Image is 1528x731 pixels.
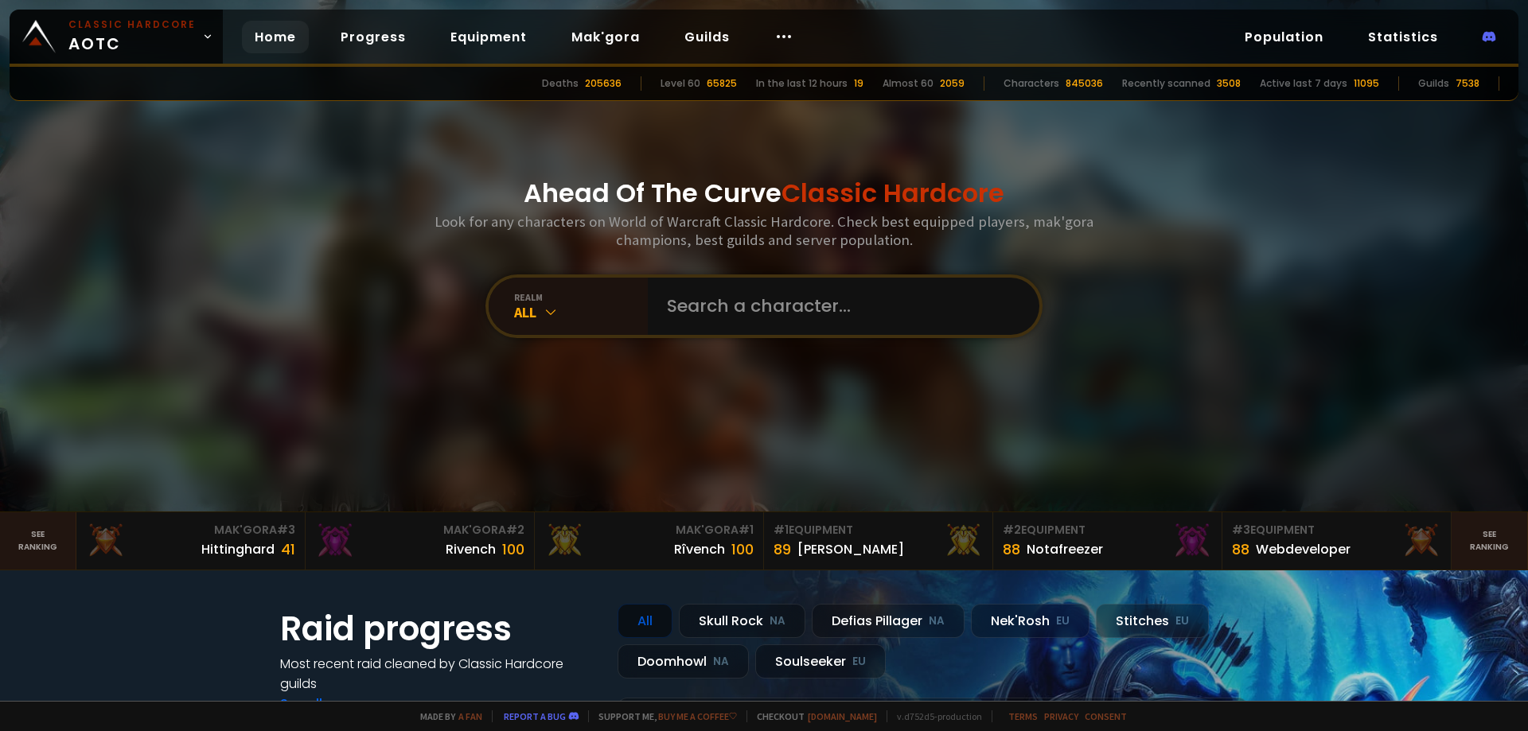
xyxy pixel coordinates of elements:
a: #3Equipment88Webdeveloper [1222,512,1452,570]
div: 65825 [707,76,737,91]
a: See all progress [280,694,384,713]
div: 88 [1003,539,1020,560]
div: Equipment [1003,522,1212,539]
div: Equipment [774,522,983,539]
span: AOTC [68,17,196,56]
a: Privacy [1044,710,1078,722]
div: Characters [1004,76,1059,91]
span: v. d752d5 - production [887,710,982,722]
div: 2059 [940,76,965,91]
small: NA [713,654,729,670]
small: EU [852,654,866,670]
h3: Look for any characters on World of Warcraft Classic Hardcore. Check best equipped players, mak'g... [428,212,1100,249]
div: Level 60 [661,76,700,91]
small: NA [929,613,945,629]
div: All [618,604,672,638]
div: Mak'Gora [544,522,754,539]
span: # 3 [277,522,295,538]
div: 89 [774,539,791,560]
h1: Raid progress [280,604,598,654]
span: Classic Hardcore [782,175,1004,211]
div: Rivench [446,539,496,559]
a: [DOMAIN_NAME] [808,710,877,722]
div: 845036 [1066,76,1103,91]
div: 7538 [1456,76,1479,91]
a: Mak'gora [559,21,653,53]
a: Report a bug [504,710,566,722]
span: # 2 [506,522,524,538]
a: Classic HardcoreAOTC [10,10,223,64]
a: #1Equipment89[PERSON_NAME] [764,512,993,570]
small: EU [1056,613,1070,629]
div: Equipment [1232,522,1441,539]
a: #2Equipment88Notafreezer [993,512,1222,570]
a: Progress [328,21,419,53]
div: 19 [854,76,863,91]
span: # 2 [1003,522,1021,538]
a: Buy me a coffee [658,710,737,722]
div: Recently scanned [1122,76,1210,91]
input: Search a character... [657,278,1020,335]
div: All [514,303,648,321]
span: # 3 [1232,522,1250,538]
div: [PERSON_NAME] [797,539,904,559]
div: Webdeveloper [1256,539,1351,559]
a: Equipment [438,21,540,53]
div: Soulseeker [755,644,886,679]
a: Mak'Gora#2Rivench100 [306,512,535,570]
div: Active last 7 days [1260,76,1347,91]
small: Classic Hardcore [68,17,196,32]
a: Mak'Gora#3Hittinghard41 [76,512,306,570]
div: 100 [502,539,524,560]
div: Deaths [542,76,579,91]
div: Nek'Rosh [971,604,1089,638]
div: realm [514,291,648,303]
div: In the last 12 hours [756,76,848,91]
div: 205636 [585,76,622,91]
div: Stitches [1096,604,1209,638]
div: 100 [731,539,754,560]
div: Defias Pillager [812,604,965,638]
div: Doomhowl [618,644,749,679]
h1: Ahead Of The Curve [524,174,1004,212]
small: EU [1175,613,1189,629]
div: 3508 [1217,76,1241,91]
span: # 1 [774,522,789,538]
span: Support me, [588,710,737,722]
span: # 1 [739,522,754,538]
a: Statistics [1355,21,1451,53]
div: 41 [281,539,295,560]
span: Made by [411,710,482,722]
small: NA [770,613,785,629]
div: Notafreezer [1027,539,1103,559]
a: Mak'Gora#1Rîvench100 [535,512,764,570]
a: Population [1232,21,1336,53]
div: Skull Rock [679,604,805,638]
a: Consent [1085,710,1127,722]
a: Guilds [672,21,743,53]
div: Hittinghard [201,539,275,559]
a: Home [242,21,309,53]
span: Checkout [746,710,877,722]
a: a fan [458,710,482,722]
div: Guilds [1418,76,1449,91]
div: 88 [1232,539,1249,560]
div: Mak'Gora [86,522,295,539]
div: Mak'Gora [315,522,524,539]
a: Terms [1008,710,1038,722]
a: Seeranking [1452,512,1528,570]
div: Almost 60 [883,76,934,91]
div: 11095 [1354,76,1379,91]
h4: Most recent raid cleaned by Classic Hardcore guilds [280,654,598,694]
div: Rîvench [674,539,725,559]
